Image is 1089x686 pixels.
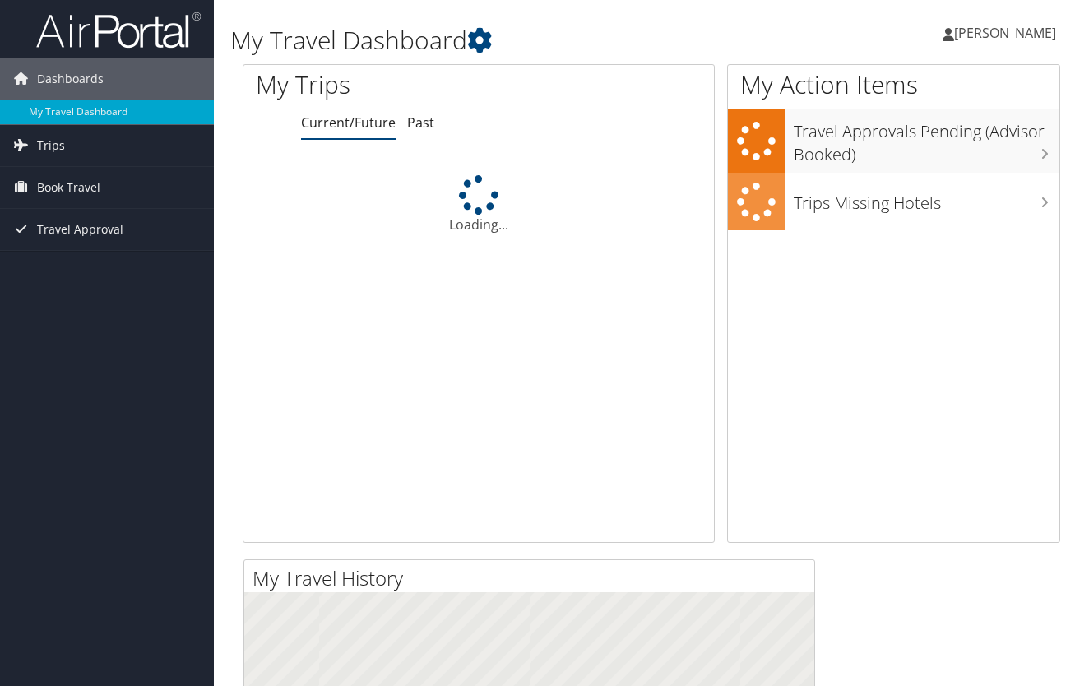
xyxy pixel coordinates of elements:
[794,183,1059,215] h3: Trips Missing Hotels
[37,125,65,166] span: Trips
[301,114,396,132] a: Current/Future
[728,109,1059,172] a: Travel Approvals Pending (Advisor Booked)
[230,23,792,58] h1: My Travel Dashboard
[37,58,104,100] span: Dashboards
[407,114,434,132] a: Past
[253,564,814,592] h2: My Travel History
[37,209,123,250] span: Travel Approval
[728,173,1059,231] a: Trips Missing Hotels
[36,11,201,49] img: airportal-logo.png
[954,24,1056,42] span: [PERSON_NAME]
[728,67,1059,102] h1: My Action Items
[794,112,1059,166] h3: Travel Approvals Pending (Advisor Booked)
[943,8,1073,58] a: [PERSON_NAME]
[37,167,100,208] span: Book Travel
[256,67,505,102] h1: My Trips
[243,175,714,234] div: Loading...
